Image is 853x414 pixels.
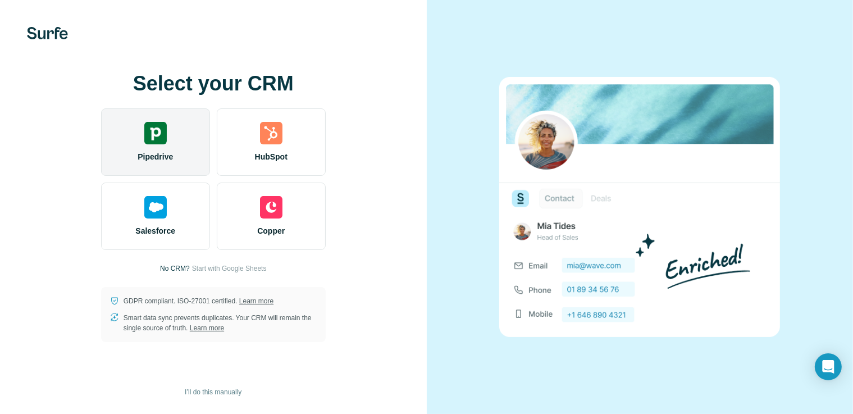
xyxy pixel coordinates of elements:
[124,313,317,333] p: Smart data sync prevents duplicates. Your CRM will remain the single source of truth.
[260,196,282,219] img: copper's logo
[185,387,241,397] span: I’ll do this manually
[101,72,326,95] h1: Select your CRM
[815,353,842,380] div: Open Intercom Messenger
[190,324,224,332] a: Learn more
[192,263,267,274] button: Start with Google Sheets
[160,263,190,274] p: No CRM?
[144,196,167,219] img: salesforce's logo
[257,225,285,236] span: Copper
[138,151,173,162] span: Pipedrive
[499,77,780,337] img: none image
[135,225,175,236] span: Salesforce
[177,384,249,401] button: I’ll do this manually
[124,296,273,306] p: GDPR compliant. ISO-27001 certified.
[239,297,273,305] a: Learn more
[27,27,68,39] img: Surfe's logo
[255,151,288,162] span: HubSpot
[144,122,167,144] img: pipedrive's logo
[260,122,282,144] img: hubspot's logo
